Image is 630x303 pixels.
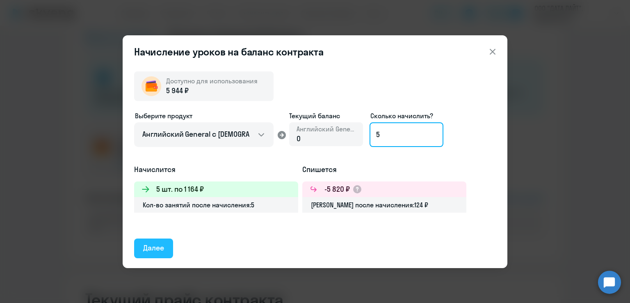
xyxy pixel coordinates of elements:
button: Далее [134,239,173,258]
h5: Спишется [302,164,466,175]
h3: 5 шт. по 1 164 ₽ [156,184,204,195]
div: [PERSON_NAME] после начисления: 124 ₽ [302,197,466,213]
header: Начисление уроков на баланс контракта [123,45,507,58]
span: 5 944 ₽ [166,85,189,96]
span: Текущий баланс [289,111,363,121]
h5: Начислится [134,164,298,175]
div: Кол-во занятий после начисления: 5 [134,197,298,213]
img: wallet-circle.png [142,76,161,96]
span: Сколько начислить? [370,112,433,120]
span: Выберите продукт [135,112,192,120]
span: Английский General [297,124,356,133]
h3: -5 820 ₽ [324,184,350,195]
span: 0 [297,134,301,143]
span: Доступно для использования [166,77,258,85]
div: Далее [143,243,164,253]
